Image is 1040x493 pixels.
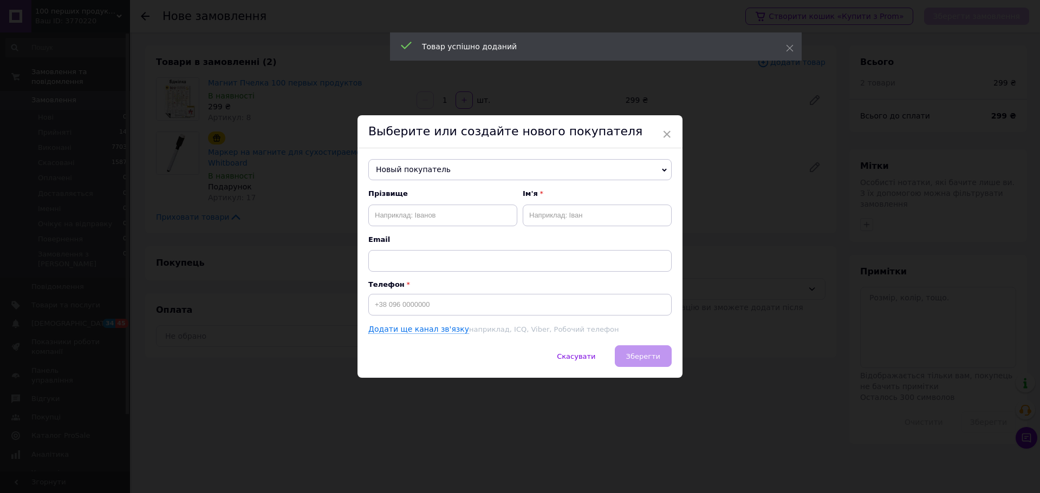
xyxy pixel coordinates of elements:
input: Наприклад: Іван [523,205,672,226]
span: наприклад, ICQ, Viber, Робочий телефон [469,325,619,333]
span: Email [368,235,672,245]
span: Ім'я [523,189,672,199]
span: Прізвище [368,189,517,199]
div: Товар успішно доданий [422,41,759,52]
div: Выберите или создайте нового покупателя [357,115,682,148]
button: Скасувати [545,345,607,367]
a: Додати ще канал зв'язку [368,325,469,334]
input: +38 096 0000000 [368,294,672,315]
span: Скасувати [557,352,595,360]
span: Новый покупатель [368,159,672,181]
p: Телефон [368,280,672,288]
span: × [662,125,672,143]
input: Наприклад: Іванов [368,205,517,226]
